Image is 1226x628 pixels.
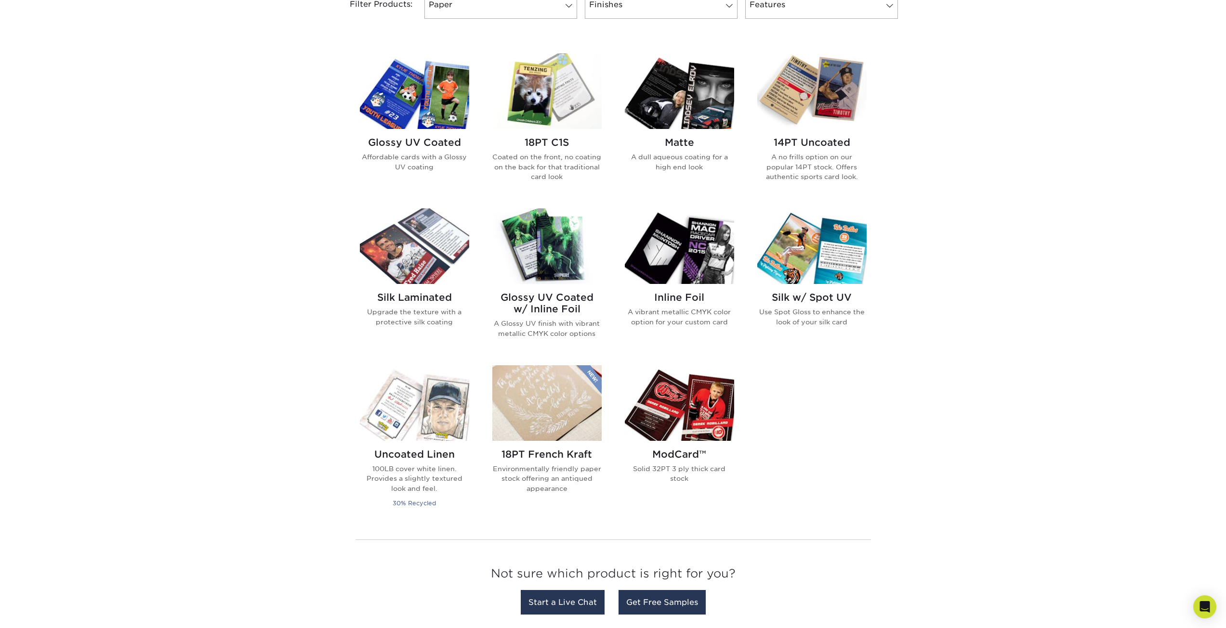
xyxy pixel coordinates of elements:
a: Matte Trading Cards Matte A dull aqueous coating for a high end look [625,53,734,197]
img: Glossy UV Coated w/ Inline Foil Trading Cards [492,208,602,284]
h2: Silk w/ Spot UV [757,292,867,303]
small: 30% Recycled [393,500,436,507]
p: A dull aqueous coating for a high end look [625,152,734,172]
p: Solid 32PT 3 ply thick card stock [625,464,734,484]
h2: Glossy UV Coated w/ Inline Foil [492,292,602,315]
p: Use Spot Gloss to enhance the look of your silk card [757,307,867,327]
a: 18PT French Kraft Trading Cards 18PT French Kraft Environmentally friendly paper stock offering a... [492,365,602,520]
p: Affordable cards with a Glossy UV coating [360,152,469,172]
img: Silk Laminated Trading Cards [360,208,469,284]
h2: Inline Foil [625,292,734,303]
img: Uncoated Linen Trading Cards [360,365,469,441]
img: New Product [578,365,602,394]
h2: Silk Laminated [360,292,469,303]
p: Environmentally friendly paper stock offering an antiqued appearance [492,464,602,493]
h2: Uncoated Linen [360,449,469,460]
img: Matte Trading Cards [625,53,734,129]
img: ModCard™ Trading Cards [625,365,734,441]
a: Get Free Samples [619,590,706,615]
img: 18PT French Kraft Trading Cards [492,365,602,441]
img: 14PT Uncoated Trading Cards [757,53,867,129]
a: Glossy UV Coated Trading Cards Glossy UV Coated Affordable cards with a Glossy UV coating [360,53,469,197]
img: Inline Foil Trading Cards [625,208,734,284]
h2: Glossy UV Coated [360,137,469,148]
h2: ModCard™ [625,449,734,460]
a: ModCard™ Trading Cards ModCard™ Solid 32PT 3 ply thick card stock [625,365,734,520]
p: Coated on the front, no coating on the back for that traditional card look [492,152,602,181]
a: Silk Laminated Trading Cards Silk Laminated Upgrade the texture with a protective silk coating [360,208,469,354]
h3: Not sure which product is right for you? [356,559,871,592]
img: Silk w/ Spot UV Trading Cards [757,208,867,284]
p: A vibrant metallic CMYK color option for your custom card [625,307,734,327]
p: A Glossy UV finish with vibrant metallic CMYK color options [492,319,602,338]
a: 18PT C1S Trading Cards 18PT C1S Coated on the front, no coating on the back for that traditional ... [492,53,602,197]
p: Upgrade the texture with a protective silk coating [360,307,469,327]
img: 18PT C1S Trading Cards [492,53,602,129]
p: A no frills option on our popular 14PT stock. Offers authentic sports card look. [757,152,867,181]
a: Glossy UV Coated w/ Inline Foil Trading Cards Glossy UV Coated w/ Inline Foil A Glossy UV finish ... [492,208,602,354]
img: Glossy UV Coated Trading Cards [360,53,469,129]
a: Silk w/ Spot UV Trading Cards Silk w/ Spot UV Use Spot Gloss to enhance the look of your silk card [757,208,867,354]
a: Uncoated Linen Trading Cards Uncoated Linen 100LB cover white linen. Provides a slightly textured... [360,365,469,520]
h2: 18PT C1S [492,137,602,148]
h2: 14PT Uncoated [757,137,867,148]
p: 100LB cover white linen. Provides a slightly textured look and feel. [360,464,469,493]
a: Start a Live Chat [521,590,605,615]
a: Inline Foil Trading Cards Inline Foil A vibrant metallic CMYK color option for your custom card [625,208,734,354]
h2: 18PT French Kraft [492,449,602,460]
h2: Matte [625,137,734,148]
div: Open Intercom Messenger [1193,595,1216,618]
a: 14PT Uncoated Trading Cards 14PT Uncoated A no frills option on our popular 14PT stock. Offers au... [757,53,867,197]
